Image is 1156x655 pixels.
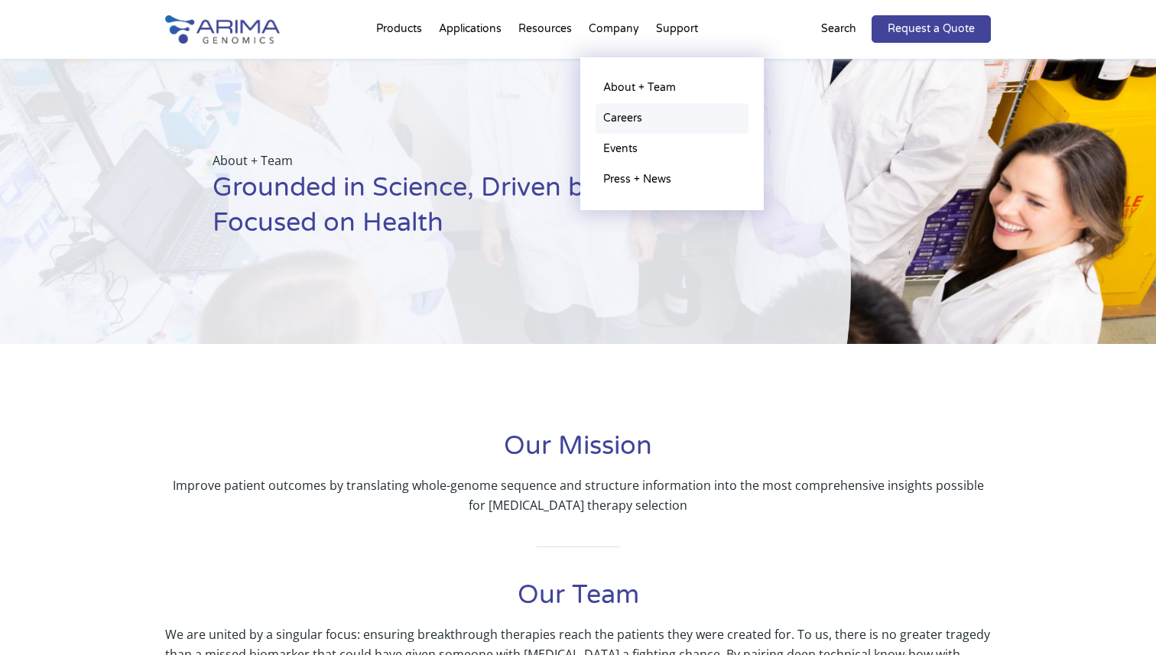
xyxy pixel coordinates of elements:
[596,103,748,134] a: Careers
[165,429,991,475] h1: Our Mission
[165,15,280,44] img: Arima-Genomics-logo
[213,151,774,170] p: About + Team
[821,19,856,39] p: Search
[596,164,748,195] a: Press + News
[596,73,748,103] a: About + Team
[165,578,991,624] h1: Our Team
[165,475,991,515] p: Improve patient outcomes by translating whole-genome sequence and structure information into the ...
[596,134,748,164] a: Events
[213,170,774,252] h1: Grounded in Science, Driven by Innovation, Focused on Health
[872,15,991,43] a: Request a Quote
